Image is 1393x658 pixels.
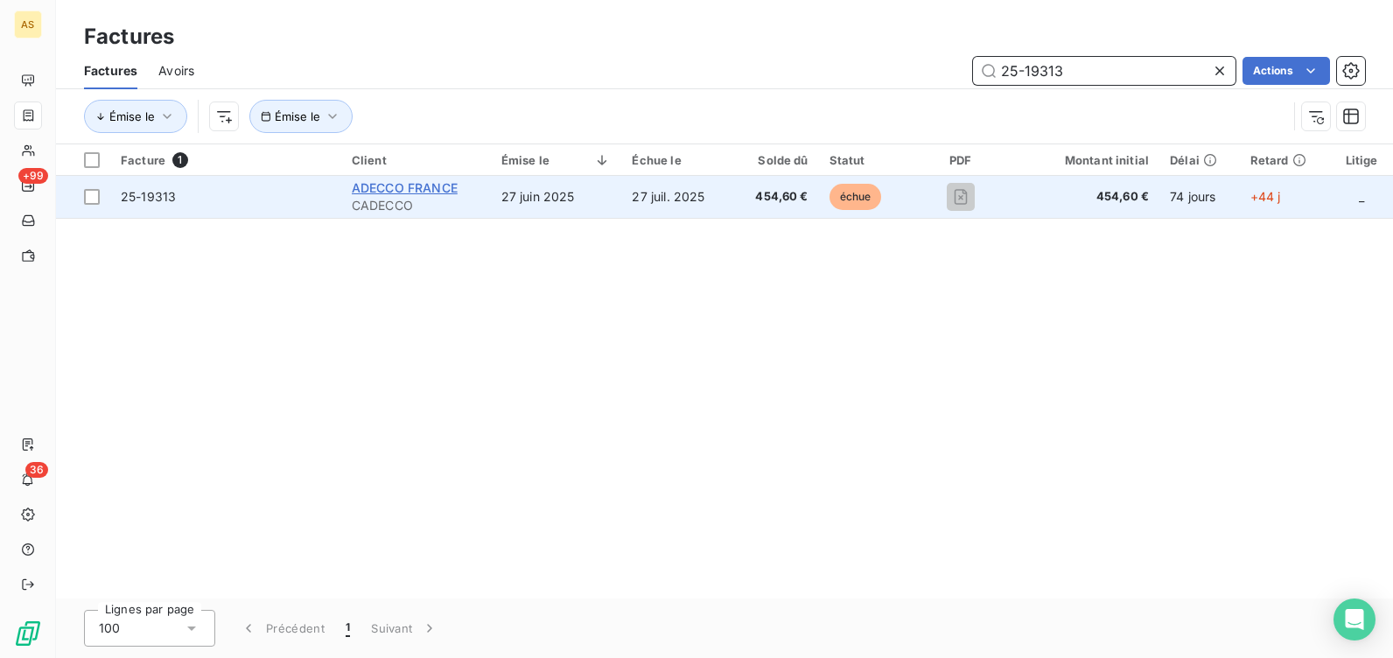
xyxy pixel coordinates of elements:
span: 454,60 € [742,188,808,206]
span: 36 [25,462,48,478]
span: _ [1359,189,1364,204]
div: Émise le [501,153,612,167]
button: Précédent [229,610,335,647]
td: 27 juil. 2025 [621,176,731,218]
span: échue [829,184,882,210]
span: 25-19313 [121,189,176,204]
td: 74 jours [1159,176,1240,218]
button: Émise le [249,100,353,133]
span: ADECCO FRANCE [352,180,458,195]
div: Montant initial [1021,153,1149,167]
div: Client [352,153,480,167]
button: Émise le [84,100,187,133]
button: Actions [1242,57,1330,85]
span: Facture [121,153,165,167]
span: 100 [99,619,120,637]
h3: Factures [84,21,174,52]
button: 1 [335,610,360,647]
span: 454,60 € [1021,188,1149,206]
div: Statut [829,153,900,167]
span: Avoirs [158,62,194,80]
div: Open Intercom Messenger [1333,598,1375,640]
div: Solde dû [742,153,808,167]
span: +99 [18,168,48,184]
span: 1 [346,619,350,637]
img: Logo LeanPay [14,619,42,647]
div: PDF [920,153,1000,167]
span: CADECCO [352,197,480,214]
span: 1 [172,152,188,168]
td: 27 juin 2025 [491,176,622,218]
div: Retard [1250,153,1320,167]
input: Rechercher [973,57,1235,85]
div: AS [14,10,42,38]
span: Émise le [275,109,320,123]
button: Suivant [360,610,449,647]
div: Litige [1340,153,1382,167]
span: Émise le [109,109,155,123]
span: +44 j [1250,189,1281,204]
div: Délai [1170,153,1229,167]
span: Factures [84,62,137,80]
div: Échue le [632,153,721,167]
